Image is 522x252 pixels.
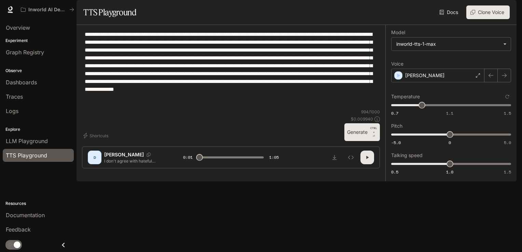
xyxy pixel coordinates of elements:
div: D [89,152,100,163]
span: 1.0 [446,169,453,175]
span: 0.7 [391,110,398,116]
button: All workspaces [18,3,77,16]
p: Voice [391,61,403,66]
span: 0.5 [391,169,398,175]
p: Model [391,30,405,35]
button: Inspect [344,151,358,164]
span: 1:05 [269,154,279,161]
p: CTRL + [370,126,377,134]
div: inworld-tts-1-max [391,38,511,51]
p: Temperature [391,94,420,99]
button: Download audio [328,151,341,164]
div: inworld-tts-1-max [396,41,500,47]
span: 1.5 [504,110,511,116]
button: Copy Voice ID [144,153,153,157]
button: Reset to default [504,93,511,100]
p: Talking speed [391,153,423,158]
p: ⏎ [370,126,377,138]
span: 5.0 [504,140,511,145]
p: [PERSON_NAME] [405,72,444,79]
span: 1.5 [504,169,511,175]
p: Inworld AI Demos [28,7,67,13]
button: Shortcuts [82,130,111,141]
h1: TTS Playground [83,5,136,19]
a: Docs [438,5,461,19]
button: GenerateCTRL +⏎ [344,123,380,141]
p: I don't agree with hateful ideology toward the disenfranchised, but it looks like they outnumber ... [104,158,167,164]
span: -5.0 [391,140,401,145]
p: [PERSON_NAME] [104,151,144,158]
span: 0:01 [183,154,193,161]
span: 0 [449,140,451,145]
span: 1.1 [446,110,453,116]
button: Clone Voice [466,5,510,19]
p: Pitch [391,124,402,128]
